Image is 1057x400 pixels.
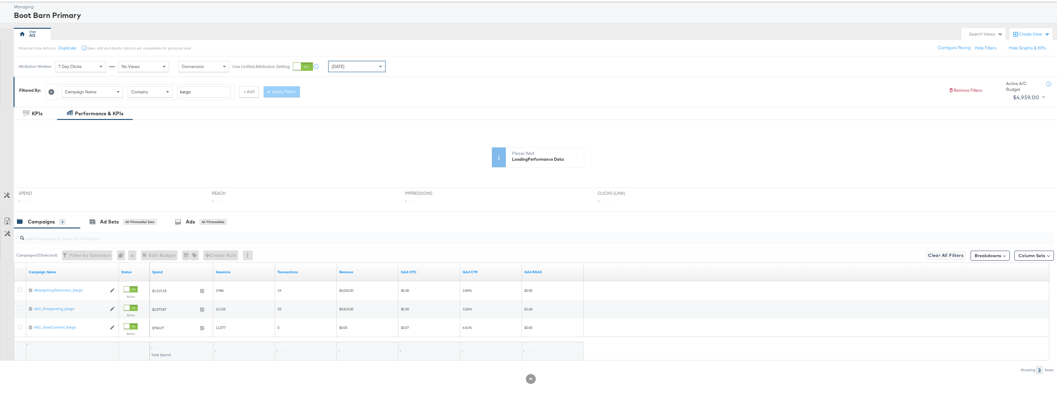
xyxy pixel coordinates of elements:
span: $0.00 [339,324,347,329]
div: Save, edit and delete options are unavailable for personal view. [87,45,191,50]
a: Retargeting/Retention_Kargo [34,287,107,292]
button: + Add [239,85,259,96]
span: $0.28 [401,306,409,310]
div: Active A/C Budget [1006,80,1040,91]
span: 10,155 [216,306,226,310]
div: Campaigns [28,217,55,224]
div: Ad Sets [100,217,119,224]
a: spend/sessions [401,269,458,274]
a: ASC_ViewContent_Kargo [34,324,107,330]
span: Campaign Name [65,88,97,94]
div: Attribution Window: [19,63,52,68]
div: KPIs [32,109,43,116]
button: Duplicate [58,44,77,50]
a: ASC_Prospecting_Kargo [34,306,107,311]
span: Clear All Filters [928,251,963,258]
span: 3,986 [216,287,224,292]
span: $1,519.18 [152,287,198,292]
span: $784.27 [152,325,198,329]
div: 3 [1036,365,1042,373]
span: $3,032.00 [339,287,353,292]
div: Search Views [969,30,1003,36]
span: 19 [277,287,281,292]
span: 3.26% [463,306,472,310]
div: Campaigns ( 0 Selected) [16,252,57,257]
a: Transactions - The total number of transactions [277,269,334,274]
span: 6.41% [463,324,472,329]
a: Sessions - GA Sessions - The total number of sessions [216,269,273,274]
div: Managing: [14,3,1054,9]
div: 3 [60,218,65,224]
button: Hide Filters [975,44,997,50]
div: AG [29,32,35,37]
label: Active [124,312,138,316]
div: Showing: [1020,367,1036,371]
button: Remove Filters [949,87,982,92]
div: 0 [117,249,128,259]
button: Column Sets [1014,250,1054,260]
button: Breakdowns [971,250,1010,260]
span: $2.00 [524,287,532,292]
span: 3.40% [463,287,472,292]
span: 0 [277,324,279,329]
a: Transaction Revenue - The total sale revenue (excluding shipping and tax) of the transaction [339,269,396,274]
div: Create View [1019,30,1050,36]
a: Your campaign name. [29,269,116,274]
input: Enter a search term [177,85,231,97]
label: Active [124,294,138,298]
div: ASC_Prospecting_Kargo [34,306,107,311]
span: 7 Day Clicks [58,63,82,68]
span: $0.00 [524,324,532,329]
span: $0.38 [401,287,409,292]
span: $1.68 [524,306,532,310]
input: Search Campaigns by Name, ID or Objective [24,229,955,241]
div: Rows [1044,367,1054,371]
span: 11,577 [216,324,226,329]
div: $4,959.00 [1013,92,1039,101]
span: Conversion [182,63,204,68]
div: All Filtered Ads [200,218,227,224]
a: Shows the current state of your Ad Campaign. [121,269,147,274]
button: $4,959.00 [1010,91,1046,101]
label: Active [124,331,138,335]
button: Clear All Filters [926,250,966,260]
span: $2,873.87 [152,306,198,311]
a: The total amount spent to date. [152,269,211,274]
button: Configure Pacing [934,41,975,53]
span: [DATE] [332,63,344,68]
a: revenue/spend [524,269,581,274]
a: (sessions/impressions) [463,269,519,274]
span: $0.07 [401,324,409,329]
div: All Filtered Ad Sets [123,218,156,224]
span: $4,815.00 [339,306,353,310]
div: Boot Barn Primary [14,9,1054,19]
label: Use Unified Attribution Setting: [232,63,290,69]
div: Filtered By: [19,87,41,92]
div: Personal View Actions: [19,45,56,50]
span: No Views [122,63,140,68]
span: Contains [131,88,148,94]
div: Performance & KPIs [75,109,123,116]
div: Ads [186,217,195,224]
span: 33 [277,306,281,310]
span: Total Spend [151,352,171,356]
button: Hide Graphs & KPIs [1009,44,1046,50]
